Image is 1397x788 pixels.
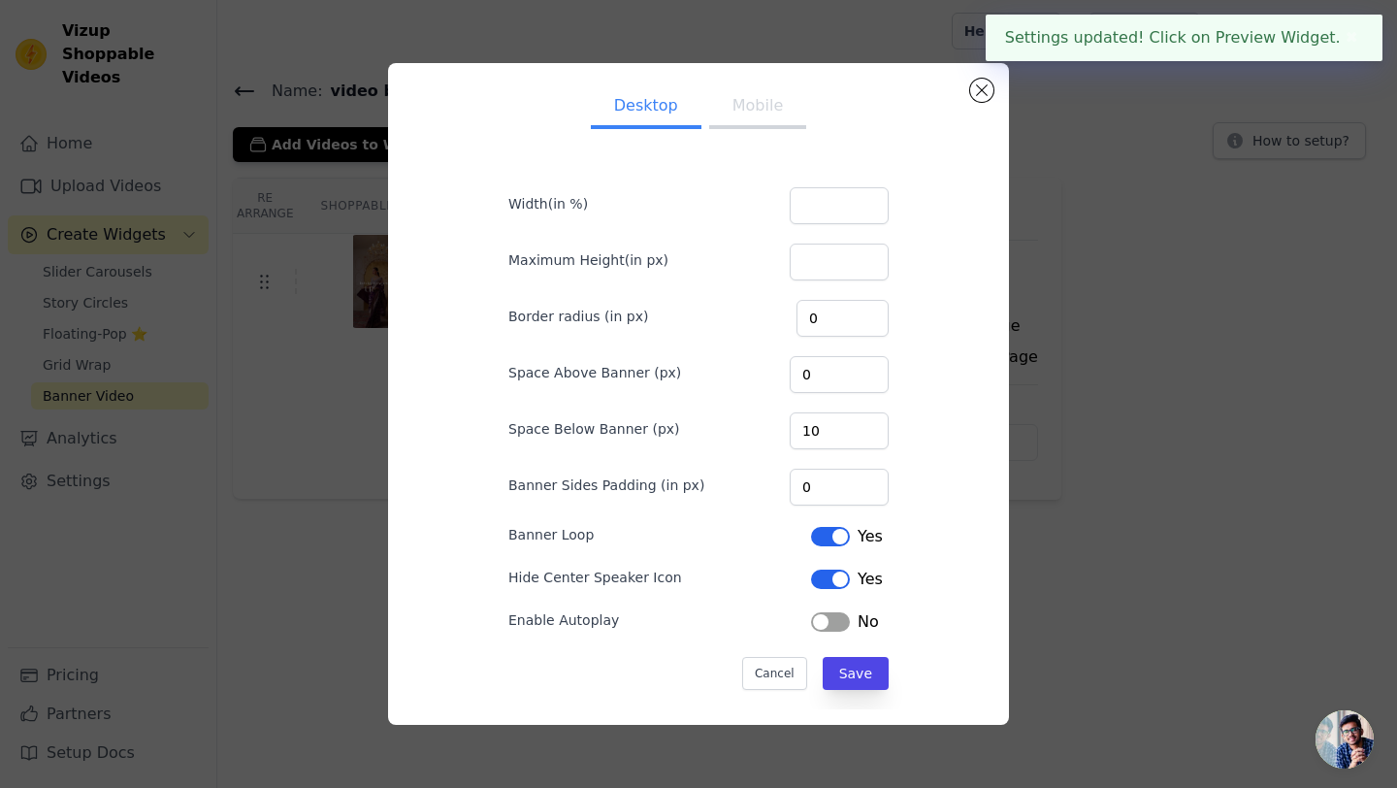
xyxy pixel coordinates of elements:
[508,610,619,630] label: Enable Autoplay
[508,525,594,544] label: Banner Loop
[742,657,807,690] button: Cancel
[508,568,682,587] label: Hide Center Speaker Icon
[1341,26,1363,49] button: Close
[508,476,704,495] label: Banner Sides Padding (in px)
[1316,710,1374,769] div: Open chat
[858,568,883,591] span: Yes
[709,86,806,129] button: Mobile
[508,250,668,270] label: Maximum Height(in px)
[508,419,680,439] label: Space Below Banner (px)
[970,79,993,102] button: Close modal
[986,15,1382,61] div: Settings updated! Click on Preview Widget.
[591,86,701,129] button: Desktop
[508,363,681,382] label: Space Above Banner (px)
[508,307,648,326] label: Border radius (in px)
[858,610,879,634] span: No
[823,657,889,690] button: Save
[858,525,883,548] span: Yes
[508,194,588,213] label: Width(in %)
